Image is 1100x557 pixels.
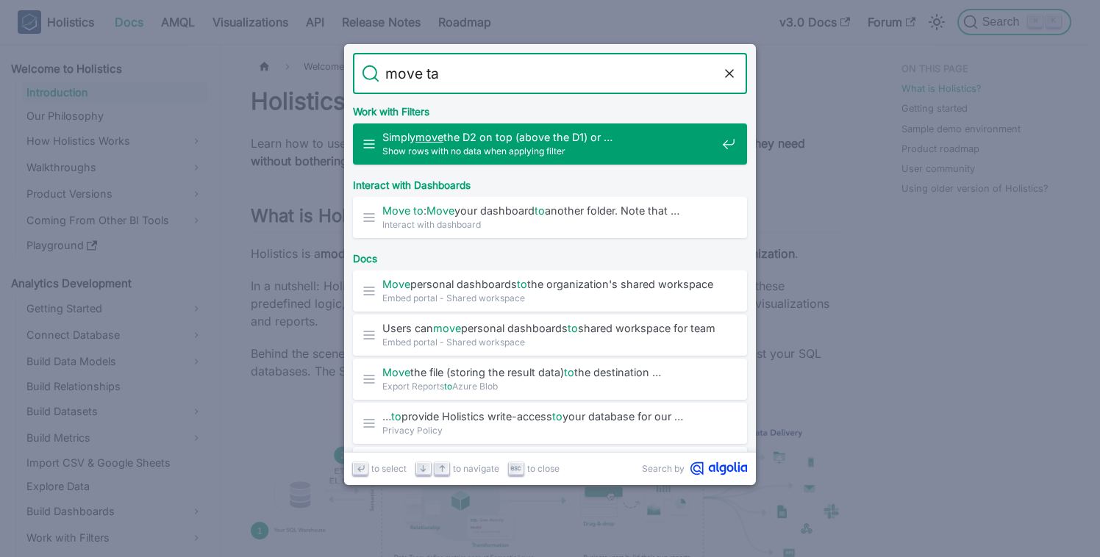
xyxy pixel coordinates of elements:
[418,463,429,474] svg: Arrow down
[527,461,560,475] span: to close
[382,144,716,158] span: Show rows with no data when applying filter
[382,291,716,305] span: Embed portal - Shared workspace
[444,381,452,392] mark: to
[353,359,747,400] a: Movethe file (storing the result data)tothe destination …Export ReportstoAzure Blob
[353,447,747,488] a: … one data center and needto move toanother, please …Data Centers
[552,410,562,423] mark: to
[564,366,574,378] mark: to
[353,123,747,165] a: Simplymovethe D2 on top (above the D1) or …Show rows with no data when applying filter
[382,218,716,231] span: Interact with dashboard
[379,53,721,94] input: Search docs
[382,278,410,290] mark: Move
[382,379,716,393] span: Export Reports Azure Blob
[382,335,716,349] span: Embed portal - Shared workspace
[350,168,750,197] div: Interact with Dashboards
[642,461,685,475] span: Search by
[382,365,716,379] span: the file (storing the result data) the destination …
[568,322,578,334] mark: to
[353,403,747,444] a: …toprovide Holistics write-accesstoyour database for our …Privacy Policy
[382,204,410,217] mark: Move
[535,204,545,217] mark: to
[391,410,401,423] mark: to
[382,409,716,423] span: … provide Holistics write-access your database for our …
[453,461,499,475] span: to navigate
[350,94,750,123] div: Work with Filters
[721,65,738,82] button: Clear the query
[437,463,448,474] svg: Arrow up
[382,277,716,291] span: personal dashboards the organization's shared workspace
[426,204,454,217] mark: Move
[353,315,747,356] a: Users canmovepersonal dashboardstoshared workspace for team …Embed portal - Shared workspace
[382,321,716,335] span: Users can personal dashboards shared workspace for team …
[382,366,410,378] mark: Move
[433,322,461,334] mark: move
[415,131,443,143] mark: move
[382,423,716,437] span: Privacy Policy
[690,461,747,475] svg: Algolia
[353,270,747,312] a: Movepersonal dashboardstothe organization's shared workspaceEmbed portal - Shared workspace
[350,241,750,270] div: Docs
[413,204,424,217] mark: to
[642,461,747,475] a: Search byAlgolia
[510,463,521,474] svg: Escape key
[355,463,366,474] svg: Enter key
[517,278,527,290] mark: to
[353,197,747,238] a: Move to:Moveyour dashboardtoanother folder. Note that …Interact with dashboard
[382,204,716,218] span: : your dashboard another folder. Note that …
[382,130,716,144] span: Simply the D2 on top (above the D1) or …
[371,461,407,475] span: to select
